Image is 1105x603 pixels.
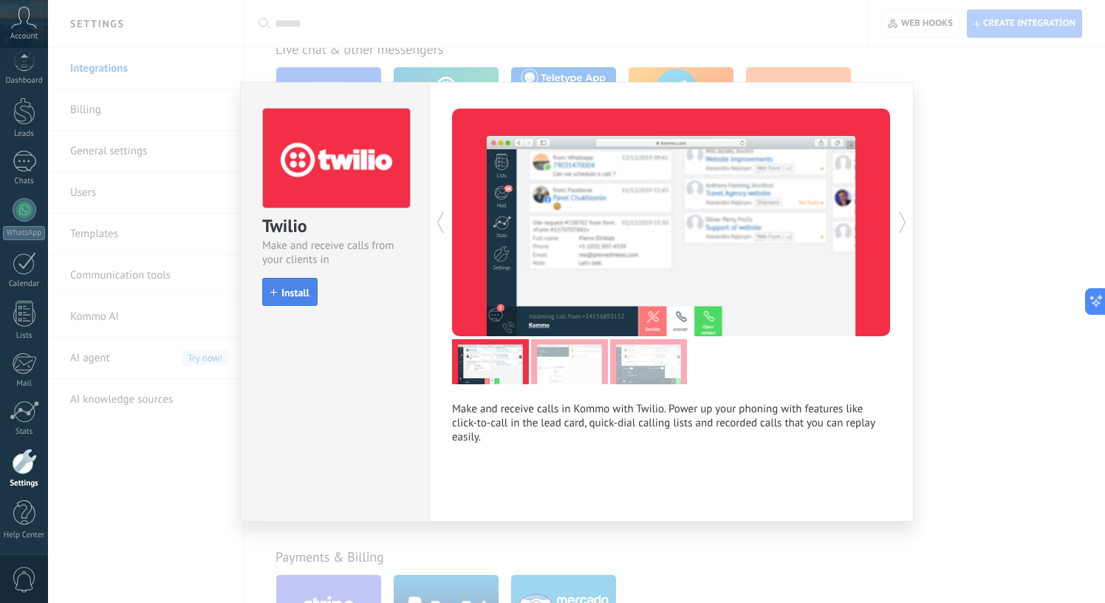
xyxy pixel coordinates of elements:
[3,479,46,488] div: Settings
[281,287,309,298] span: Install
[3,379,46,389] div: Mail
[3,427,46,437] div: Stats
[531,339,608,384] img: tour_image_fca8de6af643d22f9d79021fa2c0e72a.png
[262,239,408,267] div: Make and receive calls from your clients in [GEOGRAPHIC_DATA]
[3,226,45,240] div: WhatsApp
[452,339,529,384] img: tour_image_bb46e33b9ff4b56185f17928d1b14f17.png
[3,331,46,341] div: Lists
[263,109,410,208] img: logo_main.png
[10,32,38,41] span: Account
[3,129,46,139] div: Leads
[452,402,891,444] p: Make and receive calls in Kommo with Twilio. Power up your phoning with features like click-to-ca...
[3,279,46,289] div: Calendar
[3,531,46,540] div: Help Center
[610,339,687,384] img: tour_image_c5c1a8cca43d144189c2a60db6381e80.png
[262,214,408,239] div: Twilio
[3,177,46,186] div: Chats
[3,76,46,86] div: Dashboard
[262,278,318,306] button: Install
